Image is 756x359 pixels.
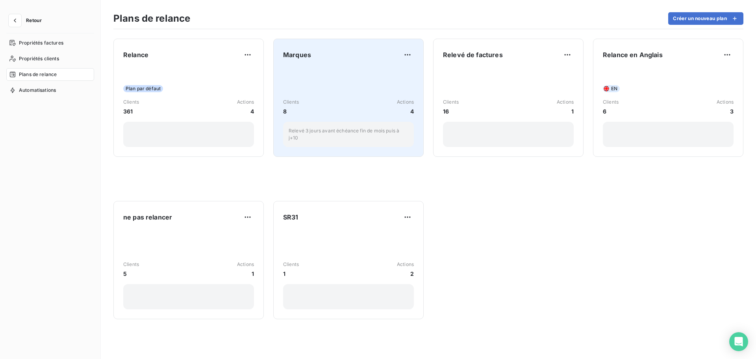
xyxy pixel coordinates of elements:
span: Propriétés factures [19,39,63,47]
span: Marques [283,50,311,60]
span: Clients [603,99,619,106]
button: Retour [6,14,48,27]
span: 2 [397,270,414,278]
span: Actions [397,261,414,268]
span: Automatisations [19,87,56,94]
span: 1 [237,270,254,278]
span: 8 [283,107,299,115]
span: 6 [603,107,619,115]
span: SR31 [283,212,298,222]
span: Clients [123,99,139,106]
span: Actions [397,99,414,106]
span: Clients [283,261,299,268]
span: Plans de relance [19,71,57,78]
span: Actions [717,99,734,106]
span: ne pas relancer [123,212,172,222]
span: Clients [443,99,459,106]
h3: Plans de relance [113,11,190,26]
span: 5 [123,270,139,278]
span: 1 [283,270,299,278]
span: Plan par défaut [123,85,163,92]
span: 4 [237,107,254,115]
span: Clients [283,99,299,106]
span: Relance [123,50,148,60]
span: 1 [557,107,574,115]
a: Plans de relance [6,68,94,81]
a: Propriétés factures [6,37,94,49]
p: Relevé 3 jours avant échéance fin de mois puis à j+10 [289,127,408,141]
span: EN [611,85,617,92]
button: Créer un nouveau plan [668,12,743,25]
span: 361 [123,107,139,115]
span: 16 [443,107,459,115]
span: 3 [717,107,734,115]
a: Automatisations [6,84,94,97]
span: Clients [123,261,139,268]
div: Open Intercom Messenger [729,332,748,351]
span: 4 [397,107,414,115]
span: Actions [237,261,254,268]
span: Actions [557,99,574,106]
span: Relevé de factures [443,50,503,60]
span: Propriétés clients [19,55,59,62]
span: Retour [26,18,42,23]
span: Actions [237,99,254,106]
a: Propriétés clients [6,52,94,65]
span: Relance en Anglais [603,50,663,60]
